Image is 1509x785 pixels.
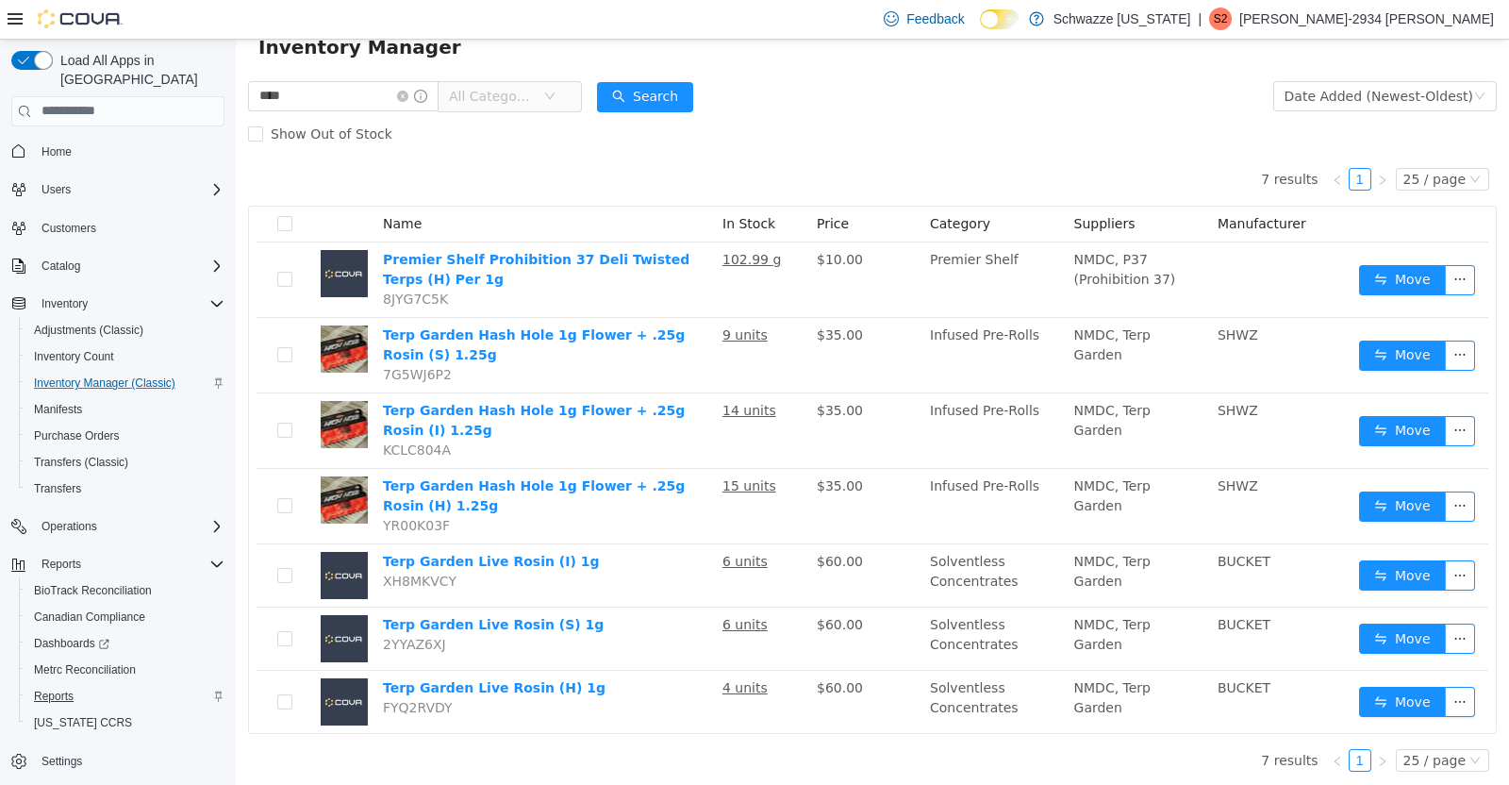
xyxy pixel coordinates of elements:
[687,631,831,693] td: Solventless Concentrates
[1209,647,1239,677] button: icon: ellipsis
[1209,8,1232,30] div: Steven-2934 Fuentes
[26,606,224,628] span: Canadian Compliance
[1209,521,1239,551] button: icon: ellipsis
[19,423,232,449] button: Purchase Orders
[26,632,224,655] span: Dashboards
[147,439,449,474] a: Terp Garden Hash Hole 1g Flower + .25g Rosin (H) 1.25g
[147,363,449,398] a: Terp Garden Hash Hole 1g Flower + .25g Rosin (I) 1.25g
[19,343,232,370] button: Inventory Count
[34,216,224,240] span: Customers
[26,659,143,681] a: Metrc Reconciliation
[838,363,915,398] span: NMDC, Terp Garden
[982,439,1022,454] span: SHWZ
[147,597,210,612] span: 2YYAZ6XJ
[1214,8,1228,30] span: S2
[41,259,80,274] span: Catalog
[4,291,232,317] button: Inventory
[41,182,71,197] span: Users
[147,641,370,656] a: Terp Garden Live Rosin (H) 1g
[980,29,981,30] span: Dark Mode
[1025,710,1082,732] li: 7 results
[1239,8,1494,30] p: [PERSON_NAME]-2934 [PERSON_NAME]
[1123,452,1210,482] button: icon: swapMove
[26,372,224,394] span: Inventory Manager (Classic)
[1113,128,1136,151] li: 1
[34,750,90,773] a: Settings
[1198,8,1202,30] p: |
[1090,128,1113,151] li: Previous Page
[1136,128,1158,151] li: Next Page
[1123,584,1210,614] button: icon: swapMove
[34,255,88,277] button: Catalog
[687,203,831,278] td: Premier Shelf
[53,51,224,89] span: Load All Apps in [GEOGRAPHIC_DATA]
[838,212,940,247] span: NMDC, P37 (Prohibition 37)
[41,221,96,236] span: Customers
[41,296,88,311] span: Inventory
[34,323,143,338] span: Adjustments (Classic)
[1096,135,1107,146] i: icon: left
[147,660,217,676] span: FYQ2RVDY
[1209,584,1239,614] button: icon: ellipsis
[26,632,117,655] a: Dashboards
[1168,129,1230,150] div: 25 / page
[26,398,224,421] span: Manifests
[34,217,104,240] a: Customers
[34,140,224,163] span: Home
[982,514,1035,529] span: BUCKET
[147,577,368,593] a: Terp Garden Live Rosin (S) 1g
[19,604,232,630] button: Canadian Compliance
[85,286,132,333] img: Terp Garden Hash Hole 1g Flower + .25g Rosin (S) 1.25g hero shot
[4,747,232,775] button: Settings
[982,641,1035,656] span: BUCKET
[34,255,224,277] span: Catalog
[147,514,363,529] a: Terp Garden Live Rosin (I) 1g
[178,50,191,63] i: icon: info-circle
[34,349,114,364] span: Inventory Count
[26,685,224,708] span: Reports
[687,429,831,505] td: Infused Pre-Rolls
[1113,710,1136,732] li: 1
[308,51,320,64] i: icon: down
[34,402,82,417] span: Manifests
[34,553,224,576] span: Reports
[34,610,145,625] span: Canadian Compliance
[487,212,545,227] u: 102.99 g
[687,354,831,429] td: Infused Pre-Rolls
[1114,710,1135,731] a: 1
[85,210,132,258] img: Premier Shelf Prohibition 37 Deli Twisted Terps (H) Per 1g placeholder
[34,689,74,704] span: Reports
[26,425,127,447] a: Purchase Orders
[26,372,183,394] a: Inventory Manager (Classic)
[838,577,915,612] span: NMDC, Terp Garden
[906,9,964,28] span: Feedback
[147,403,215,418] span: KCLC804A
[4,513,232,540] button: Operations
[1136,710,1158,732] li: Next Page
[838,288,915,323] span: NMDC, Terp Garden
[147,252,212,267] span: 8JYG7C5K
[34,583,152,598] span: BioTrack Reconciliation
[34,141,79,163] a: Home
[26,606,153,628] a: Canadian Compliance
[19,370,232,396] button: Inventory Manager (Classic)
[581,176,613,192] span: Price
[1209,452,1239,482] button: icon: ellipsis
[1209,376,1239,407] button: icon: ellipsis
[34,662,136,677] span: Metrc Reconciliation
[487,577,532,593] u: 6 units
[838,176,900,192] span: Suppliers
[982,288,1022,303] span: SHWZ
[1141,716,1152,727] i: icon: right
[41,754,82,769] span: Settings
[27,87,164,102] span: Show Out of Stock
[19,683,232,710] button: Reports
[147,534,221,549] span: XH8MKVCY
[38,9,123,28] img: Cova
[26,659,224,681] span: Metrc Reconciliation
[1234,134,1245,147] i: icon: down
[1209,301,1239,331] button: icon: ellipsis
[34,749,224,773] span: Settings
[581,288,627,303] span: $35.00
[26,711,224,734] span: Washington CCRS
